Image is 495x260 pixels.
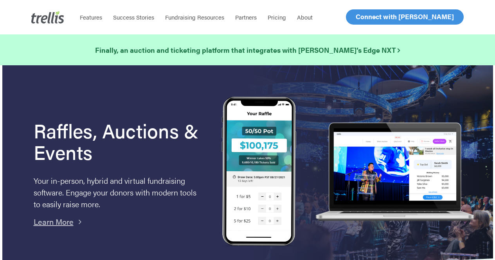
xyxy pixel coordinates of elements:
[74,13,108,21] a: Features
[34,216,74,227] a: Learn More
[34,175,202,210] p: Your in-person, hybrid and virtual fundraising software. Engage your donors with modern tools to ...
[222,97,296,248] img: Trellis Raffles, Auctions and Event Fundraising
[297,13,313,21] span: About
[113,13,154,21] span: Success Stories
[95,45,400,55] strong: Finally, an auction and ticketing platform that integrates with [PERSON_NAME]’s Edge NXT
[160,13,230,21] a: Fundraising Resources
[230,13,262,21] a: Partners
[346,9,464,25] a: Connect with [PERSON_NAME]
[268,13,286,21] span: Pricing
[108,13,160,21] a: Success Stories
[80,13,102,21] span: Features
[262,13,292,21] a: Pricing
[165,13,224,21] span: Fundraising Resources
[31,11,64,23] img: Trellis
[312,122,477,222] img: rafflelaptop_mac_optim.png
[95,45,400,56] a: Finally, an auction and ticketing platform that integrates with [PERSON_NAME]’s Edge NXT
[356,12,454,21] span: Connect with [PERSON_NAME]
[34,120,202,163] h1: Raffles, Auctions & Events
[235,13,257,21] span: Partners
[292,13,318,21] a: About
